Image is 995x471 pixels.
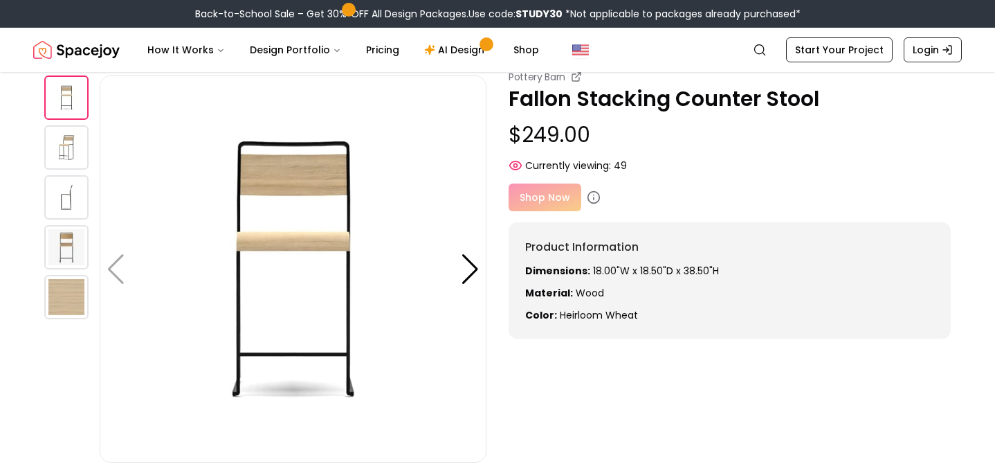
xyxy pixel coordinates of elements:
img: https://storage.googleapis.com/spacejoy-main/assets/61600d78c74ccf001c084b09/product_3_6l9f07ma1k96 [44,225,89,269]
p: $249.00 [509,123,951,148]
button: Design Portfolio [239,36,352,64]
span: Currently viewing: [525,159,611,172]
a: Shop [502,36,550,64]
img: https://storage.googleapis.com/spacejoy-main/assets/61600d78c74ccf001c084b09/product_0_9mm9niloapdj [44,75,89,120]
strong: Material: [525,286,573,300]
img: https://storage.googleapis.com/spacejoy-main/assets/61600d78c74ccf001c084b09/product_1_hfk154bimp46 [44,125,89,170]
div: Back-to-School Sale – Get 30% OFF All Design Packages. [195,7,801,21]
span: *Not applicable to packages already purchased* [563,7,801,21]
a: Login [904,37,962,62]
b: STUDY30 [515,7,563,21]
span: heirloom wheat [560,308,638,322]
span: Wood [576,286,604,300]
p: 18.00"W x 18.50"D x 38.50"H [525,264,934,278]
img: https://storage.googleapis.com/spacejoy-main/assets/61600d78c74ccf001c084b09/product_1_hfk154bimp46 [486,75,873,463]
img: https://storage.googleapis.com/spacejoy-main/assets/61600d78c74ccf001c084b09/product_2_alcpb3m98pl5 [44,175,89,220]
small: Pottery Barn [509,70,565,84]
span: Use code: [468,7,563,21]
button: How It Works [136,36,236,64]
a: Pricing [355,36,410,64]
nav: Main [136,36,550,64]
img: https://storage.googleapis.com/spacejoy-main/assets/61600d78c74ccf001c084b09/product_4_pcfkjpjca0i9 [44,275,89,319]
p: Fallon Stacking Counter Stool [509,87,951,112]
a: Start Your Project [786,37,893,62]
h6: Product Information [525,239,934,256]
strong: Dimensions: [525,264,590,278]
a: Spacejoy [33,36,120,64]
img: Spacejoy Logo [33,36,120,64]
span: 49 [614,159,627,172]
strong: Color: [525,308,557,322]
a: AI Design [413,36,500,64]
img: United States [572,42,589,58]
img: https://storage.googleapis.com/spacejoy-main/assets/61600d78c74ccf001c084b09/product_0_9mm9niloapdj [100,75,486,463]
nav: Global [33,28,962,72]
